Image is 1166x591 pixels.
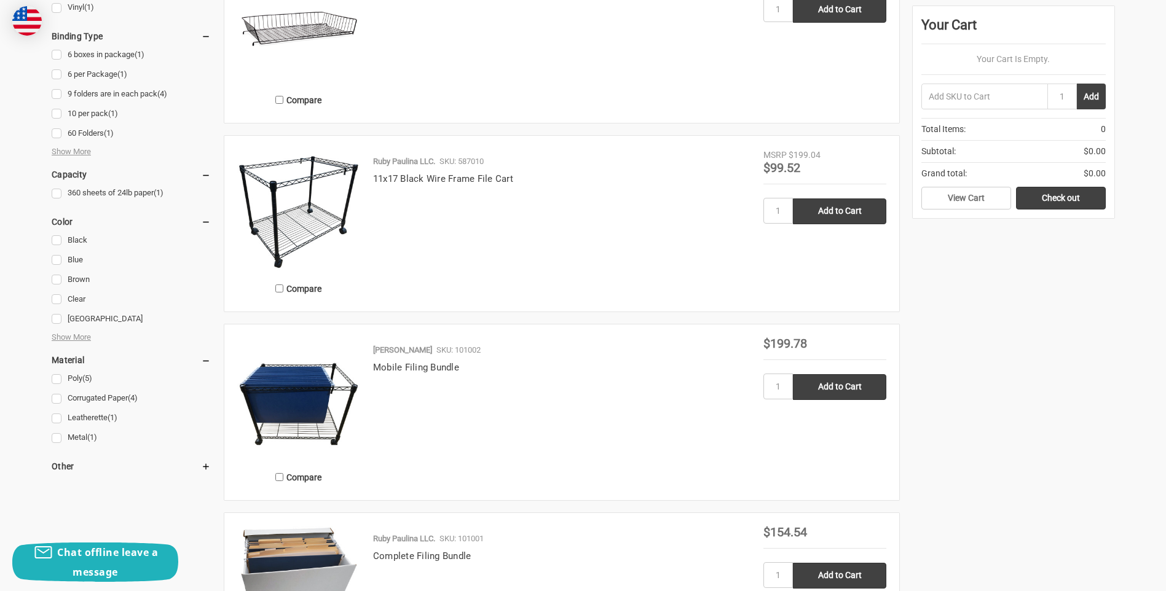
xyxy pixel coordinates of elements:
[52,167,211,182] h5: Capacity
[1077,84,1106,109] button: Add
[157,89,167,98] span: (4)
[52,390,211,407] a: Corrugated Paper
[52,291,211,308] a: Clear
[52,353,211,367] h5: Material
[921,53,1106,66] p: Your Cart Is Empty.
[108,413,117,422] span: (1)
[237,90,360,110] label: Compare
[921,187,1011,210] a: View Cart
[921,15,1106,44] div: Your Cart
[237,278,360,299] label: Compare
[1084,145,1106,158] span: $0.00
[52,185,211,202] a: 360 sheets of 24lb paper
[52,272,211,288] a: Brown
[237,337,360,460] img: Mobile Filing Bundle
[52,370,211,387] a: Poly
[104,128,114,138] span: (1)
[373,533,435,545] p: Ruby Paulina LLC.
[373,173,513,184] a: 11x17 Black Wire Frame File Cart
[439,533,484,545] p: SKU: 101001
[373,344,432,356] p: [PERSON_NAME]
[275,284,283,292] input: Compare
[12,542,178,582] button: Chat offline leave a message
[82,374,92,383] span: (5)
[921,123,966,136] span: Total Items:
[1101,123,1106,136] span: 0
[117,69,127,79] span: (1)
[52,214,211,229] h5: Color
[921,145,956,158] span: Subtotal:
[237,467,360,487] label: Compare
[373,362,459,373] a: Mobile Filing Bundle
[237,149,360,272] img: 11x17 Black Wire Frame File Cart
[436,344,481,356] p: SKU: 101002
[793,198,886,224] input: Add to Cart
[52,410,211,426] a: Leatherette
[52,47,211,63] a: 6 boxes in package
[52,86,211,103] a: 9 folders are in each pack
[439,155,484,168] p: SKU: 587010
[52,331,91,343] span: Show More
[789,150,821,160] span: $199.04
[154,188,163,197] span: (1)
[793,563,886,589] input: Add to Cart
[84,2,94,12] span: (1)
[373,155,435,168] p: Ruby Paulina LLC.
[87,432,97,442] span: (1)
[52,125,211,142] a: 60 Folders
[793,374,886,400] input: Add to Cart
[1016,187,1106,210] a: Check out
[52,146,91,158] span: Show More
[763,160,800,175] span: $99.52
[57,546,158,579] span: Chat offline leave a message
[52,29,211,44] h5: Binding Type
[52,459,211,474] h5: Other
[12,6,42,36] img: duty and tax information for United States
[135,50,144,59] span: (1)
[763,525,807,539] span: $154.54
[373,550,471,562] a: Complete Filing Bundle
[921,84,1047,109] input: Add SKU to Cart
[763,336,807,351] span: $199.78
[108,109,118,118] span: (1)
[921,167,967,180] span: Grand total:
[52,311,211,327] a: [GEOGRAPHIC_DATA]
[128,393,138,402] span: (4)
[52,106,211,122] a: 10 per pack
[275,473,283,481] input: Compare
[52,232,211,249] a: Black
[52,252,211,268] a: Blue
[52,66,211,83] a: 6 per Package
[1084,167,1106,180] span: $0.00
[763,149,787,162] div: MSRP
[275,96,283,104] input: Compare
[52,429,211,446] a: Metal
